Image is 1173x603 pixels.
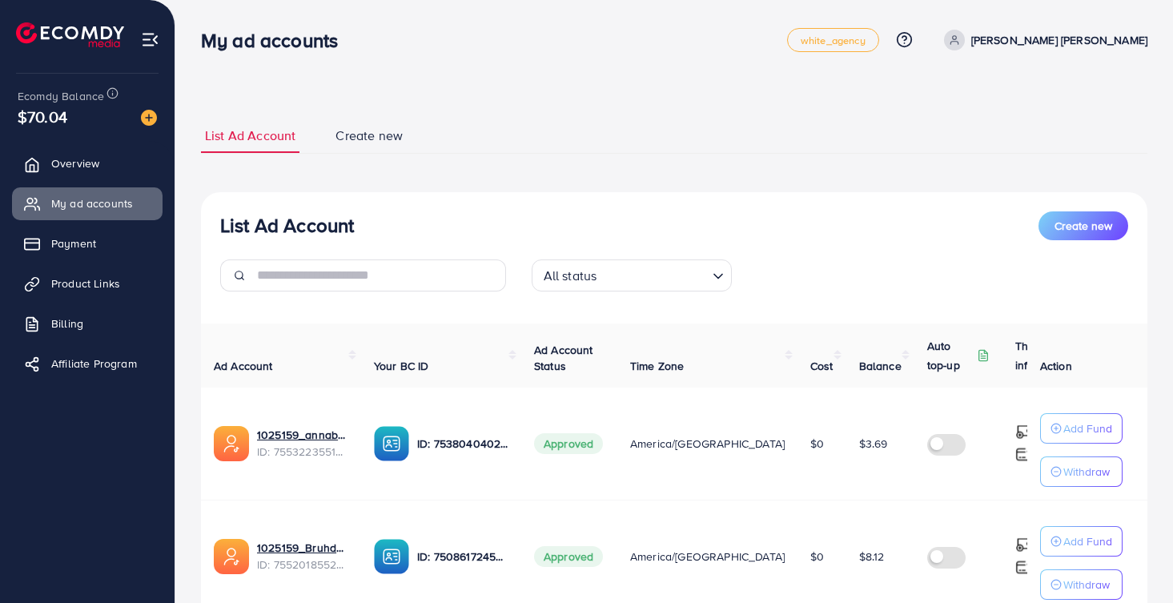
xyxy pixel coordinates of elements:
[1015,559,1032,576] img: top-up amount
[810,436,824,452] span: $0
[51,195,133,211] span: My ad accounts
[540,264,601,287] span: All status
[859,549,885,565] span: $8.12
[801,35,866,46] span: white_agency
[18,88,104,104] span: Ecomdy Balance
[374,358,429,374] span: Your BC ID
[1015,446,1032,463] img: top-up amount
[214,358,273,374] span: Ad Account
[1015,336,1094,375] p: Threshold information
[257,427,348,460] div: <span class='underline'>1025159_annabellcruz3196_1758622028577</span></br>7553223551585271815
[630,358,684,374] span: Time Zone
[417,434,508,453] p: ID: 7538040402922864641
[257,444,348,460] span: ID: 7553223551585271815
[257,557,348,573] span: ID: 7552018552969068552
[417,547,508,566] p: ID: 7508617245409656839
[220,214,354,237] h3: List Ad Account
[630,436,785,452] span: America/[GEOGRAPHIC_DATA]
[810,358,834,374] span: Cost
[141,30,159,49] img: menu
[1063,532,1112,551] p: Add Fund
[1063,419,1112,438] p: Add Fund
[859,358,902,374] span: Balance
[534,433,603,454] span: Approved
[205,127,295,145] span: List Ad Account
[534,546,603,567] span: Approved
[257,540,348,556] a: 1025159_Bruhdumbass789_1758341687615
[257,427,348,443] a: 1025159_annabellcruz3196_1758622028577
[51,155,99,171] span: Overview
[1063,462,1110,481] p: Withdraw
[1040,358,1072,374] span: Action
[374,539,409,574] img: ic-ba-acc.ded83a64.svg
[12,187,163,219] a: My ad accounts
[12,147,163,179] a: Overview
[787,28,879,52] a: white_agency
[859,436,888,452] span: $3.69
[12,348,163,380] a: Affiliate Program
[12,308,163,340] a: Billing
[938,30,1147,50] a: [PERSON_NAME] [PERSON_NAME]
[630,549,785,565] span: America/[GEOGRAPHIC_DATA]
[201,29,351,52] h3: My ad accounts
[1040,526,1123,557] button: Add Fund
[51,316,83,332] span: Billing
[12,227,163,259] a: Payment
[335,127,403,145] span: Create new
[1040,456,1123,487] button: Withdraw
[16,22,124,47] img: logo
[601,261,705,287] input: Search for option
[141,110,157,126] img: image
[214,426,249,461] img: ic-ads-acc.e4c84228.svg
[1063,575,1110,594] p: Withdraw
[1040,413,1123,444] button: Add Fund
[51,235,96,251] span: Payment
[534,342,593,374] span: Ad Account Status
[12,267,163,299] a: Product Links
[971,30,1147,50] p: [PERSON_NAME] [PERSON_NAME]
[374,426,409,461] img: ic-ba-acc.ded83a64.svg
[1038,211,1128,240] button: Create new
[214,539,249,574] img: ic-ads-acc.e4c84228.svg
[51,356,137,372] span: Affiliate Program
[51,275,120,291] span: Product Links
[927,336,974,375] p: Auto top-up
[1040,569,1123,600] button: Withdraw
[810,549,824,565] span: $0
[1015,424,1032,440] img: top-up amount
[18,105,67,128] span: $70.04
[1054,218,1112,234] span: Create new
[1015,537,1032,553] img: top-up amount
[257,540,348,573] div: <span class='underline'>1025159_Bruhdumbass789_1758341687615</span></br>7552018552969068552
[532,259,732,291] div: Search for option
